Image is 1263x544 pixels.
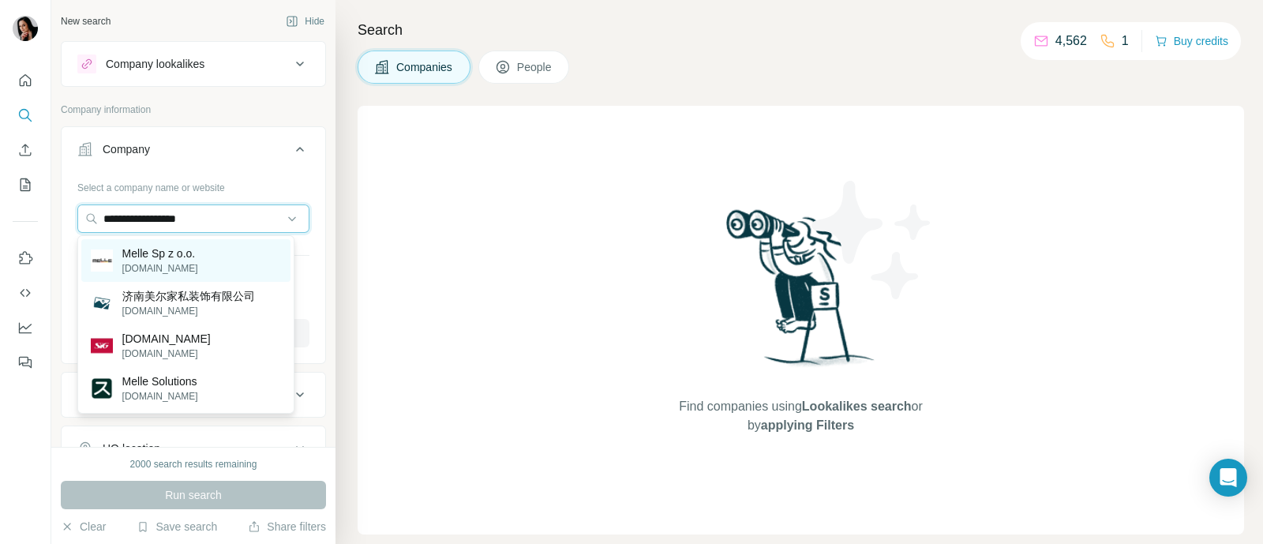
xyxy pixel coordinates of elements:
img: Surfe Illustration - Woman searching with binoculars [719,205,883,381]
img: melle.com.pl [91,335,113,357]
span: applying Filters [761,418,854,432]
div: Company [103,141,150,157]
div: 2000 search results remaining [130,457,257,471]
div: New search [61,14,111,28]
p: [DOMAIN_NAME] [122,261,198,276]
span: Lookalikes search [802,400,912,413]
p: Melle Sp z o.o. [122,246,198,261]
div: Open Intercom Messenger [1209,459,1247,497]
span: Find companies using or by [674,397,927,435]
p: [DOMAIN_NAME] [122,389,198,403]
button: Company [62,130,325,174]
img: Surfe Illustration - Stars [801,169,943,311]
button: Search [13,101,38,129]
img: Melle Sp z o.o. [91,249,113,272]
p: Melle Solutions [122,373,198,389]
button: Industry [62,376,325,414]
img: 济南美尔家私装饰有限公司 [91,292,113,314]
button: Buy credits [1155,30,1228,52]
button: Dashboard [13,313,38,342]
div: Select a company name or website [77,174,309,195]
img: Avatar [13,16,38,41]
p: [DOMAIN_NAME] [122,347,211,361]
button: Share filters [248,519,326,535]
p: 4,562 [1055,32,1087,51]
button: Clear [61,519,106,535]
img: Melle Solutions [91,377,113,400]
button: HQ location [62,430,325,467]
h4: Search [358,19,1244,41]
div: Company lookalikes [106,56,204,72]
p: 济南美尔家私装饰有限公司 [122,288,255,304]
span: People [517,59,553,75]
button: My lists [13,171,38,199]
button: Quick start [13,66,38,95]
button: Enrich CSV [13,136,38,164]
button: Company lookalikes [62,45,325,83]
button: Use Surfe on LinkedIn [13,244,38,272]
p: 1 [1122,32,1129,51]
p: Company information [61,103,326,117]
button: Use Surfe API [13,279,38,307]
button: Save search [137,519,217,535]
p: [DOMAIN_NAME] [122,331,211,347]
div: HQ location [103,441,160,456]
p: [DOMAIN_NAME] [122,304,255,318]
span: Companies [396,59,454,75]
button: Hide [275,9,335,33]
button: Feedback [13,348,38,377]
